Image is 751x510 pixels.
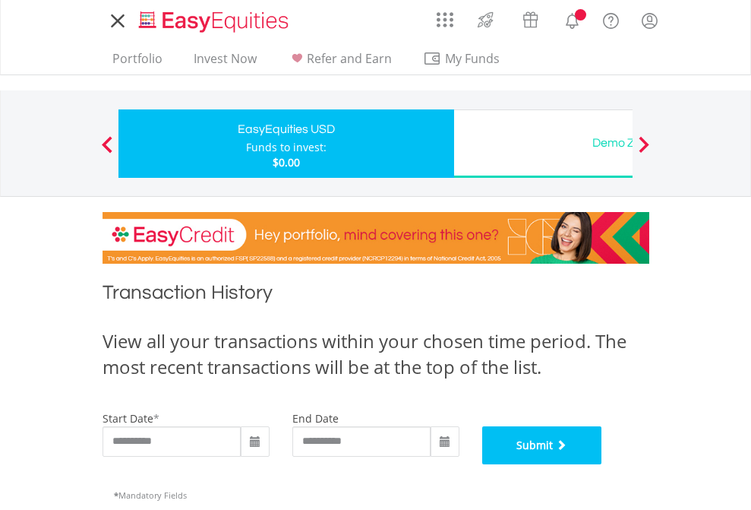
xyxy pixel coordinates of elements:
[128,119,445,140] div: EasyEquities USD
[273,155,300,169] span: $0.00
[106,51,169,74] a: Portfolio
[282,51,398,74] a: Refer and Earn
[473,8,498,32] img: thrive-v2.svg
[553,4,592,34] a: Notifications
[482,426,602,464] button: Submit
[246,140,327,155] div: Funds to invest:
[103,328,649,381] div: View all your transactions within your chosen time period. The most recent transactions will be a...
[508,4,553,32] a: Vouchers
[629,144,659,159] button: Next
[103,279,649,313] h1: Transaction History
[103,212,649,264] img: EasyCredit Promotion Banner
[136,9,295,34] img: EasyEquities_Logo.png
[423,49,522,68] span: My Funds
[630,4,669,37] a: My Profile
[114,489,187,501] span: Mandatory Fields
[133,4,295,34] a: Home page
[103,411,153,426] label: start date
[307,50,392,67] span: Refer and Earn
[518,8,543,32] img: vouchers-v2.svg
[592,4,630,34] a: FAQ's and Support
[292,411,339,426] label: end date
[188,51,263,74] a: Invest Now
[427,4,463,28] a: AppsGrid
[92,144,122,159] button: Previous
[437,11,453,28] img: grid-menu-icon.svg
